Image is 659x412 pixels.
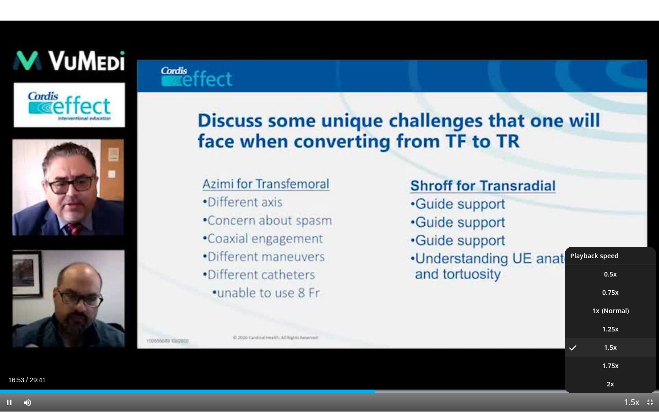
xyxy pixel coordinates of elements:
[30,376,46,384] span: 29:41
[641,393,659,412] button: Exit Fullscreen
[592,306,600,315] span: 1x
[607,379,614,389] span: 2x
[604,343,617,352] span: 1.5x
[18,393,37,412] button: Mute
[602,325,619,334] span: 1.25x
[604,270,617,279] span: 0.5x
[602,361,619,370] span: 1.75x
[622,393,641,412] button: Playback Rate
[602,288,619,297] span: 0.75x
[26,376,28,384] span: /
[8,376,24,384] span: 16:53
